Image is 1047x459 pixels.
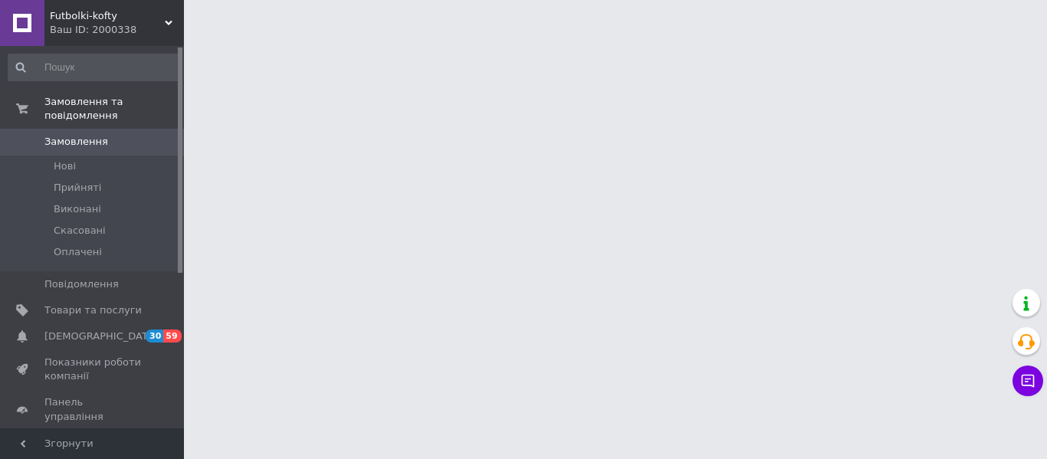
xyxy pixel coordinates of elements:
button: Чат з покупцем [1013,366,1043,396]
input: Пошук [8,54,181,81]
span: Замовлення та повідомлення [44,95,184,123]
span: Оплачені [54,245,102,259]
span: 59 [163,329,181,343]
span: Показники роботи компанії [44,356,142,383]
span: Товари та послуги [44,303,142,317]
span: 30 [146,329,163,343]
span: [DEMOGRAPHIC_DATA] [44,329,158,343]
span: Нові [54,159,76,173]
span: Замовлення [44,135,108,149]
div: Ваш ID: 2000338 [50,23,184,37]
span: Прийняті [54,181,101,195]
span: Панель управління [44,395,142,423]
span: Виконані [54,202,101,216]
span: Повідомлення [44,277,119,291]
span: Futbolki-kofty [50,9,165,23]
span: Скасовані [54,224,106,238]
